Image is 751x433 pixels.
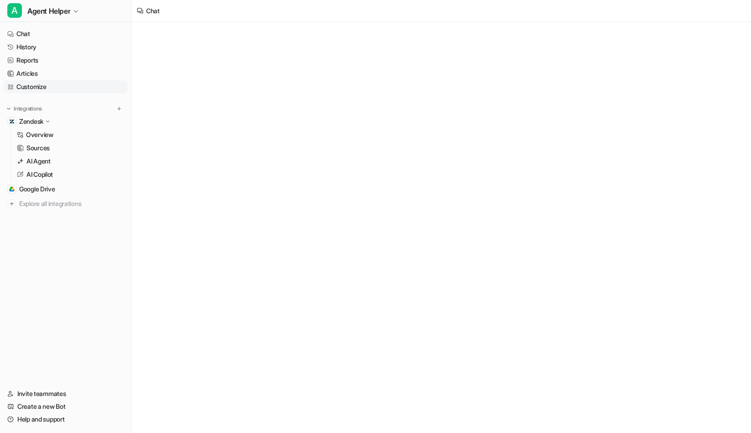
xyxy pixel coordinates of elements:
img: menu_add.svg [116,106,122,112]
a: Overview [13,128,127,141]
span: Agent Helper [27,5,70,17]
a: AI Agent [13,155,127,168]
a: Help and support [4,413,127,426]
img: explore all integrations [7,199,16,208]
p: Overview [26,130,53,139]
button: Integrations [4,104,45,113]
span: Explore all integrations [19,196,124,211]
span: Google Drive [19,185,55,194]
a: Explore all integrations [4,197,127,210]
img: Zendesk [9,119,15,124]
a: Sources [13,142,127,154]
p: AI Copilot [26,170,53,179]
a: Customize [4,80,127,93]
span: A [7,3,22,18]
img: expand menu [5,106,12,112]
p: Sources [26,143,50,153]
a: AI Copilot [13,168,127,181]
p: AI Agent [26,157,51,166]
a: Google DriveGoogle Drive [4,183,127,195]
a: Reports [4,54,127,67]
div: Chat [146,6,160,16]
a: History [4,41,127,53]
p: Integrations [14,105,42,112]
a: Invite teammates [4,387,127,400]
a: Chat [4,27,127,40]
a: Create a new Bot [4,400,127,413]
img: Google Drive [9,186,15,192]
p: Zendesk [19,117,43,126]
a: Articles [4,67,127,80]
